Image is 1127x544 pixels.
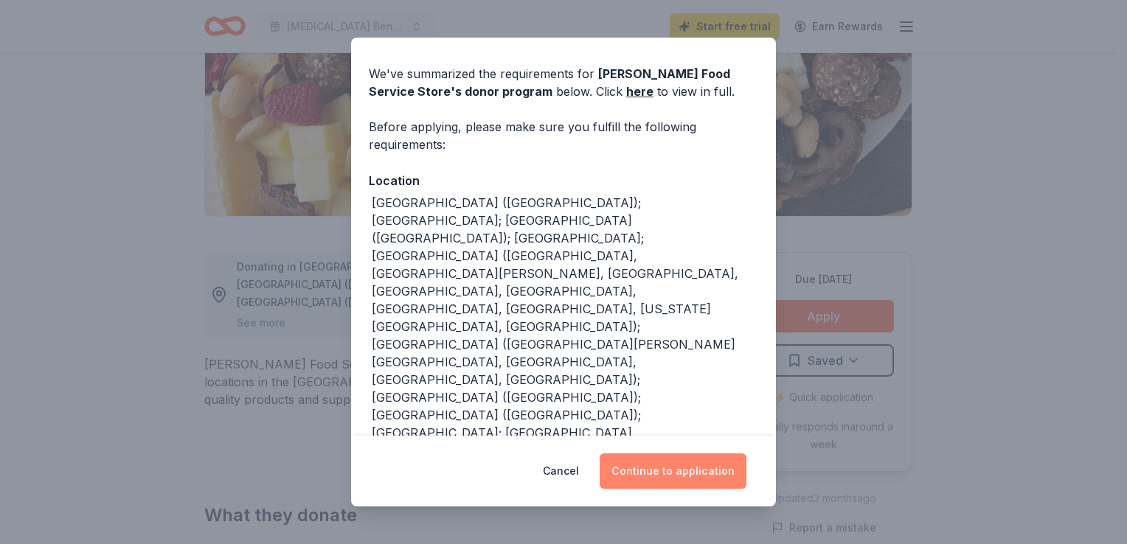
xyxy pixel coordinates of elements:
[626,83,653,100] a: here
[600,453,746,489] button: Continue to application
[369,118,758,153] div: Before applying, please make sure you fulfill the following requirements:
[369,65,758,100] div: We've summarized the requirements for below. Click to view in full.
[543,453,579,489] button: Cancel
[369,171,758,190] div: Location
